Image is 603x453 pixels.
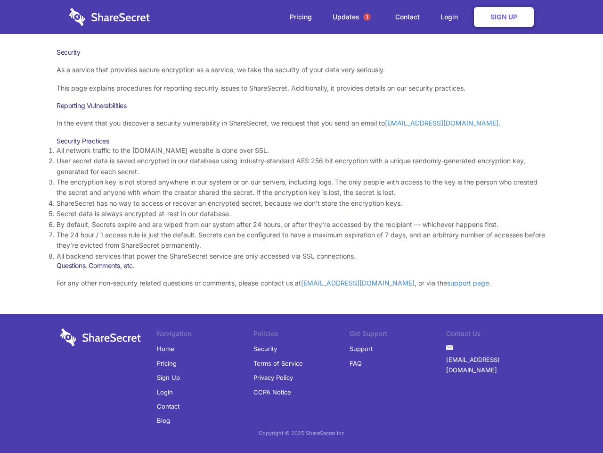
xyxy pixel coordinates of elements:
[57,261,546,270] h3: Questions, Comments, etc.
[447,279,489,287] a: support page
[253,342,277,356] a: Security
[301,279,415,287] a: [EMAIL_ADDRESS][DOMAIN_NAME]
[57,137,546,145] h3: Security Practices
[57,156,546,177] li: User secret data is saved encrypted in our database using industry-standard AES 256 bit encryptio...
[57,230,546,251] li: The 24 hour / 1 access rule is just the default. Secrets can be configured to have a maximum expi...
[253,328,350,342] li: Policies
[253,385,291,399] a: CCPA Notice
[157,413,170,428] a: Blog
[157,356,177,370] a: Pricing
[350,328,446,342] li: Get Support
[157,399,179,413] a: Contact
[57,251,546,261] li: All backend services that power the ShareSecret service are only accessed via SSL connections.
[157,370,180,385] a: Sign Up
[280,2,321,32] a: Pricing
[57,83,546,93] p: This page explains procedures for reporting security issues to ShareSecret. Additionally, it prov...
[446,328,543,342] li: Contact Us
[57,198,546,209] li: ShareSecret has no way to access or recover an encrypted secret, because we don’t store the encry...
[386,2,429,32] a: Contact
[57,278,546,288] p: For any other non-security related questions or comments, please contact us at , or via the .
[157,385,173,399] a: Login
[57,101,546,110] h3: Reporting Vulnerabilities
[350,342,373,356] a: Support
[253,356,303,370] a: Terms of Service
[57,177,546,198] li: The encryption key is not stored anywhere in our system or on our servers, including logs. The on...
[57,48,546,57] h1: Security
[57,65,546,75] p: As a service that provides secure encryption as a service, we take the security of your data very...
[57,145,546,156] li: All network traffic to the [DOMAIN_NAME] website is done over SSL.
[446,352,543,377] a: [EMAIL_ADDRESS][DOMAIN_NAME]
[57,209,546,219] li: Secret data is always encrypted at-rest in our database.
[385,119,498,127] a: [EMAIL_ADDRESS][DOMAIN_NAME]
[157,342,174,356] a: Home
[157,328,253,342] li: Navigation
[57,118,546,128] p: In the event that you discover a security vulnerability in ShareSecret, we request that you send ...
[431,2,472,32] a: Login
[69,8,150,26] img: logo-wordmark-white-trans-d4663122ce5f474addd5e946df7df03e33cb6a1c49d2221995e7729f52c070b2.svg
[253,370,293,385] a: Privacy Policy
[350,356,362,370] a: FAQ
[474,7,534,27] a: Sign Up
[363,13,371,21] span: 1
[57,219,546,230] li: By default, Secrets expire and are wiped from our system after 24 hours, or after they’re accesse...
[60,328,141,346] img: logo-wordmark-white-trans-d4663122ce5f474addd5e946df7df03e33cb6a1c49d2221995e7729f52c070b2.svg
